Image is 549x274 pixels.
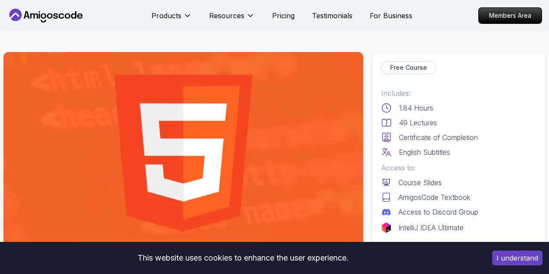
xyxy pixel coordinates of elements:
[479,8,542,23] p: Members Area
[7,248,479,267] div: This website uses cookies to enhance the user experience.
[399,103,433,113] p: 1.84 Hours
[492,251,542,265] button: Accept cookies
[209,10,244,21] p: Resources
[398,177,442,188] p: Course Slides
[381,88,536,98] p: Includes:
[398,222,464,233] p: IntelliJ IDEA Ultimate
[398,192,470,202] p: AmigosCode Textbook
[312,10,352,21] a: Testimonials
[272,10,295,21] a: Pricing
[151,10,181,21] p: Products
[3,52,363,254] img: html-for-beginners_thumbnail
[399,132,478,143] p: Certificate of Completion
[381,163,536,173] p: Access to:
[398,207,478,217] p: Access to Discord Group
[151,10,192,28] button: Products
[381,222,391,233] img: jetbrains logo
[390,63,427,72] p: Free Course
[370,10,412,21] a: For Business
[478,7,542,24] a: Members Area
[399,147,450,157] p: English Subtitles
[399,117,437,128] p: 49 Lectures
[209,10,255,28] button: Resources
